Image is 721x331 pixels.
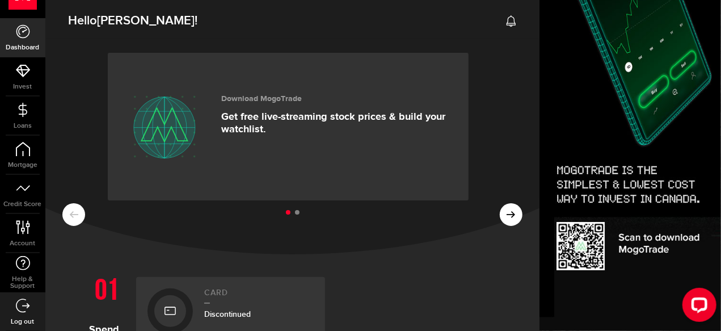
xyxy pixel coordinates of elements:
[108,53,469,200] a: Download MogoTrade Get free live-streaming stock prices & build your watchlist.
[204,288,314,304] h2: Card
[221,111,452,136] p: Get free live-streaming stock prices & build your watchlist.
[204,309,251,319] span: Discontinued
[68,9,197,33] span: Hello !
[673,283,721,331] iframe: LiveChat chat widget
[221,94,452,104] h3: Download MogoTrade
[97,13,195,28] span: [PERSON_NAME]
